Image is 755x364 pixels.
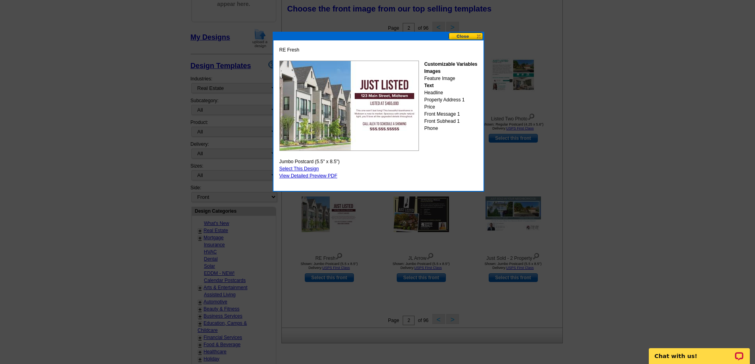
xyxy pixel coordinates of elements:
img: GENREPJF_ReFresh_ALL.jpg [279,61,419,151]
strong: Images [424,69,440,74]
div: Feature Image Headline Property Address 1 Price Front Message 1 Front Subhead 1 Phone [424,61,477,132]
span: RE Fresh [279,46,300,53]
strong: Customizable Variables [424,61,477,67]
strong: Text [424,83,434,88]
span: Jumbo Postcard (5.5" x 8.5") [279,158,340,165]
a: Select This Design [279,166,319,172]
a: View Detailed Preview PDF [279,173,338,179]
iframe: LiveChat chat widget [644,339,755,364]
